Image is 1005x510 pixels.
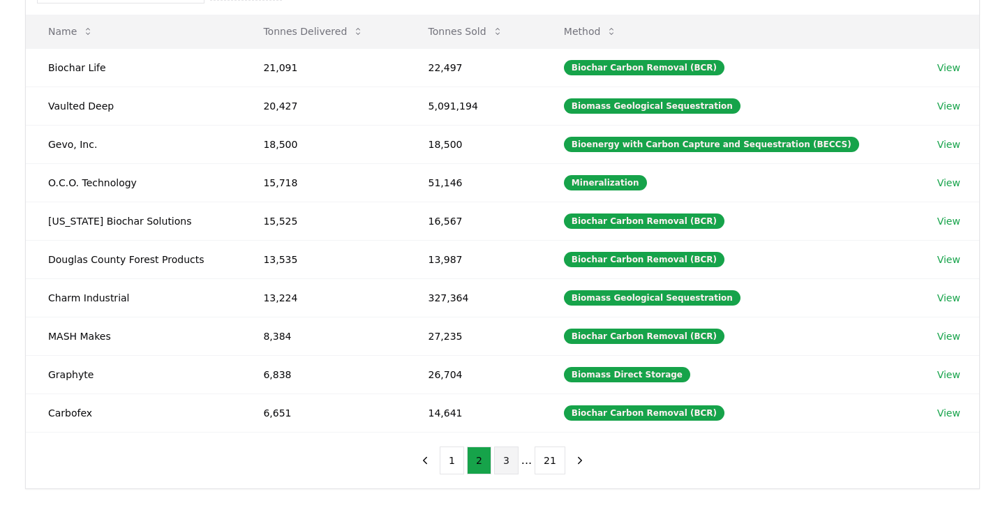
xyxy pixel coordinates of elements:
[937,406,960,420] a: View
[26,393,241,432] td: Carbofex
[564,252,724,267] div: Biochar Carbon Removal (BCR)
[241,48,405,87] td: 21,091
[564,137,859,152] div: Bioenergy with Carbon Capture and Sequestration (BECCS)
[937,329,960,343] a: View
[241,240,405,278] td: 13,535
[406,317,542,355] td: 27,235
[535,447,565,474] button: 21
[937,176,960,190] a: View
[564,60,724,75] div: Biochar Carbon Removal (BCR)
[494,447,519,474] button: 3
[26,355,241,393] td: Graphyte
[937,61,960,75] a: View
[406,393,542,432] td: 14,641
[568,447,592,474] button: next page
[564,213,724,229] div: Biochar Carbon Removal (BCR)
[406,240,542,278] td: 13,987
[406,125,542,163] td: 18,500
[467,447,491,474] button: 2
[406,355,542,393] td: 26,704
[26,317,241,355] td: MASH Makes
[553,17,629,45] button: Method
[37,17,105,45] button: Name
[26,87,241,125] td: Vaulted Deep
[440,447,464,474] button: 1
[521,452,532,469] li: ...
[26,278,241,317] td: Charm Industrial
[937,291,960,305] a: View
[241,87,405,125] td: 20,427
[564,329,724,344] div: Biochar Carbon Removal (BCR)
[406,87,542,125] td: 5,091,194
[413,447,437,474] button: previous page
[937,368,960,382] a: View
[241,355,405,393] td: 6,838
[26,125,241,163] td: Gevo, Inc.
[937,99,960,113] a: View
[241,202,405,240] td: 15,525
[564,405,724,421] div: Biochar Carbon Removal (BCR)
[564,290,740,306] div: Biomass Geological Sequestration
[406,278,542,317] td: 327,364
[26,163,241,202] td: O.C.O. Technology
[241,163,405,202] td: 15,718
[406,163,542,202] td: 51,146
[26,202,241,240] td: [US_STATE] Biochar Solutions
[406,48,542,87] td: 22,497
[937,137,960,151] a: View
[241,393,405,432] td: 6,651
[564,367,690,382] div: Biomass Direct Storage
[937,214,960,228] a: View
[417,17,514,45] button: Tonnes Sold
[241,278,405,317] td: 13,224
[937,253,960,267] a: View
[26,48,241,87] td: Biochar Life
[26,240,241,278] td: Douglas County Forest Products
[406,202,542,240] td: 16,567
[241,125,405,163] td: 18,500
[564,98,740,114] div: Biomass Geological Sequestration
[252,17,375,45] button: Tonnes Delivered
[564,175,647,190] div: Mineralization
[241,317,405,355] td: 8,384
